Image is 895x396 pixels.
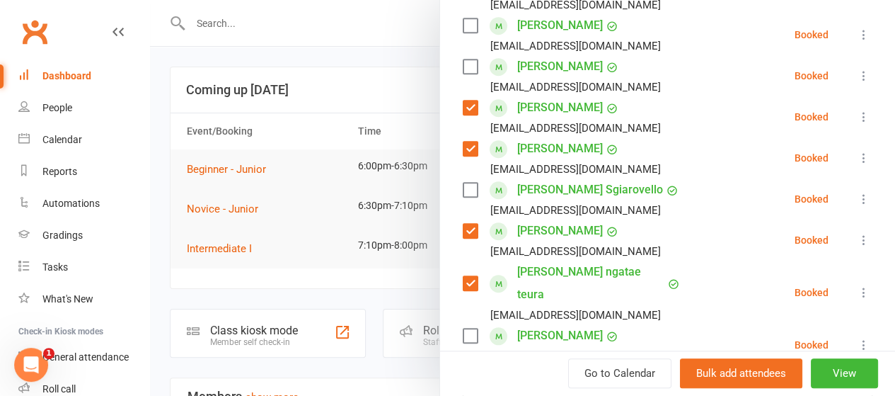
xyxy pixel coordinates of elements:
[42,134,82,145] div: Calendar
[18,220,149,251] a: Gradings
[490,242,661,261] div: [EMAIL_ADDRESS][DOMAIN_NAME]
[517,179,663,201] a: [PERSON_NAME] Sgiarovello
[42,102,72,113] div: People
[795,194,828,204] div: Booked
[42,351,129,363] div: General attendance
[795,112,828,122] div: Booked
[18,251,149,283] a: Tasks
[17,14,52,50] a: Clubworx
[18,188,149,220] a: Automations
[517,261,664,306] a: [PERSON_NAME] ngatae teura
[795,288,828,298] div: Booked
[517,14,603,37] a: [PERSON_NAME]
[517,137,603,160] a: [PERSON_NAME]
[18,341,149,373] a: General attendance kiosk mode
[517,220,603,242] a: [PERSON_NAME]
[42,293,93,305] div: What's New
[795,153,828,163] div: Booked
[18,283,149,315] a: What's New
[490,37,661,55] div: [EMAIL_ADDRESS][DOMAIN_NAME]
[517,96,603,119] a: [PERSON_NAME]
[795,235,828,245] div: Booked
[42,261,68,273] div: Tasks
[42,198,100,209] div: Automations
[42,230,83,241] div: Gradings
[795,340,828,350] div: Booked
[42,166,77,177] div: Reports
[490,78,661,96] div: [EMAIL_ADDRESS][DOMAIN_NAME]
[490,160,661,179] div: [EMAIL_ADDRESS][DOMAIN_NAME]
[795,71,828,81] div: Booked
[18,124,149,156] a: Calendar
[568,359,671,389] a: Go to Calendar
[517,324,603,347] a: [PERSON_NAME]
[42,70,91,81] div: Dashboard
[517,55,603,78] a: [PERSON_NAME]
[42,383,76,395] div: Roll call
[490,201,661,220] div: [EMAIL_ADDRESS][DOMAIN_NAME]
[18,92,149,124] a: People
[43,348,54,359] span: 1
[795,30,828,40] div: Booked
[811,359,878,389] button: View
[490,306,661,324] div: [EMAIL_ADDRESS][DOMAIN_NAME]
[14,348,48,382] iframe: Intercom live chat
[680,359,802,389] button: Bulk add attendees
[490,119,661,137] div: [EMAIL_ADDRESS][DOMAIN_NAME]
[490,347,661,366] div: [EMAIL_ADDRESS][DOMAIN_NAME]
[18,156,149,188] a: Reports
[18,60,149,92] a: Dashboard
